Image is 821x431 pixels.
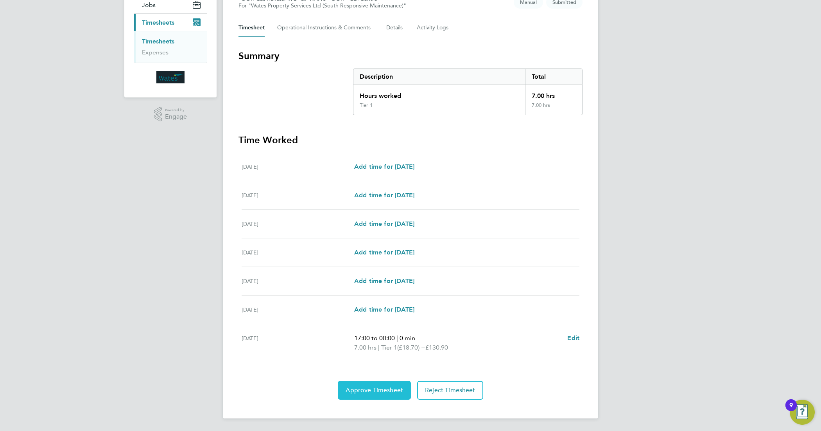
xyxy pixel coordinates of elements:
[790,400,815,425] button: Open Resource Center, 9 new notifications
[354,191,414,200] a: Add time for [DATE]
[425,344,448,351] span: £130.90
[525,85,582,102] div: 7.00 hrs
[354,163,414,170] span: Add time for [DATE]
[142,1,156,9] span: Jobs
[277,18,374,37] button: Operational Instructions & Comments
[242,219,354,229] div: [DATE]
[354,277,414,285] span: Add time for [DATE]
[242,334,354,352] div: [DATE]
[242,162,354,171] div: [DATE]
[354,306,414,313] span: Add time for [DATE]
[381,343,397,352] span: Tier 1
[165,114,187,120] span: Engage
[386,18,404,37] button: Details
[134,71,207,83] a: Go to home page
[238,50,583,62] h3: Summary
[154,107,187,122] a: Powered byEngage
[525,102,582,115] div: 7.00 hrs
[165,107,187,114] span: Powered by
[238,50,583,400] section: Timesheet
[525,69,582,85] div: Total
[354,249,414,256] span: Add time for [DATE]
[142,19,174,26] span: Timesheets
[353,69,583,115] div: Summary
[567,334,579,342] span: Edit
[397,344,425,351] span: (£18.70) =
[400,334,415,342] span: 0 min
[354,219,414,229] a: Add time for [DATE]
[353,69,525,85] div: Description
[142,38,174,45] a: Timesheets
[338,381,411,400] button: Approve Timesheet
[142,49,169,56] a: Expenses
[354,344,376,351] span: 7.00 hrs
[354,162,414,171] a: Add time for [DATE]
[360,102,373,108] div: Tier 1
[396,334,398,342] span: |
[242,191,354,200] div: [DATE]
[567,334,579,343] a: Edit
[354,305,414,314] a: Add time for [DATE]
[354,220,414,227] span: Add time for [DATE]
[134,31,207,63] div: Timesheets
[156,71,185,83] img: wates-logo-retina.png
[417,18,450,37] button: Activity Logs
[242,248,354,257] div: [DATE]
[353,85,525,102] div: Hours worked
[789,405,793,415] div: 9
[378,344,380,351] span: |
[354,191,414,199] span: Add time for [DATE]
[354,248,414,257] a: Add time for [DATE]
[425,386,475,394] span: Reject Timesheet
[417,381,483,400] button: Reject Timesheet
[354,276,414,286] a: Add time for [DATE]
[346,386,403,394] span: Approve Timesheet
[242,305,354,314] div: [DATE]
[134,14,207,31] button: Timesheets
[238,18,265,37] button: Timesheet
[238,2,406,9] div: For "Wates Property Services Ltd (South Responsive Maintenance)"
[354,334,395,342] span: 17:00 to 00:00
[238,134,583,146] h3: Time Worked
[242,276,354,286] div: [DATE]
